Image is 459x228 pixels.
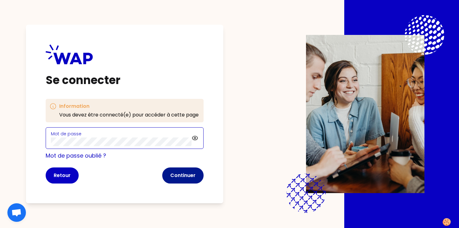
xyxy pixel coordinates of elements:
[46,74,204,87] h1: Se connecter
[59,111,199,119] p: Vous devez être connecté(e) pour accéder à cette page
[46,152,106,159] a: Mot de passe oublié ?
[59,103,199,110] h3: Information
[306,35,424,193] img: Description
[51,131,81,137] label: Mot de passe
[7,203,26,222] div: Ouvrir le chat
[162,167,204,184] button: Continuer
[46,167,79,184] button: Retour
